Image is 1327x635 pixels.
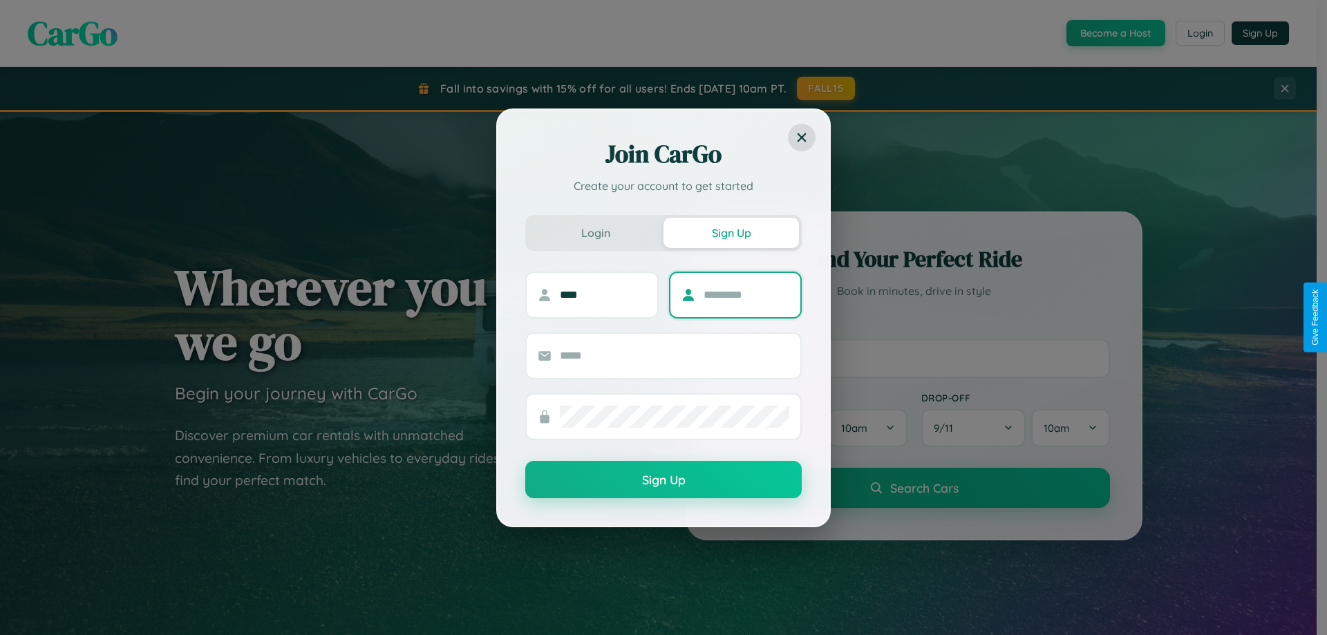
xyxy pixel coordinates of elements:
[1310,290,1320,345] div: Give Feedback
[525,178,802,194] p: Create your account to get started
[525,138,802,171] h2: Join CarGo
[528,218,663,248] button: Login
[663,218,799,248] button: Sign Up
[525,461,802,498] button: Sign Up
